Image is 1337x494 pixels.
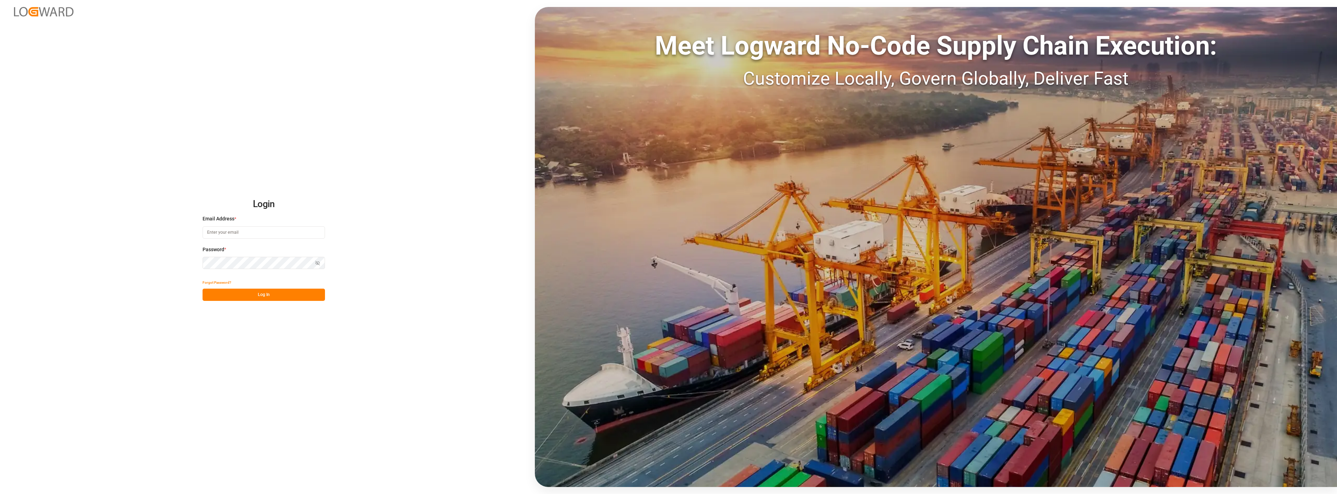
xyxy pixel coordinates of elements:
[203,289,325,301] button: Log In
[535,26,1337,65] div: Meet Logward No-Code Supply Chain Execution:
[14,7,73,16] img: Logward_new_orange.png
[203,193,325,216] h2: Login
[203,276,231,289] button: Forgot Password?
[203,246,224,253] span: Password
[535,65,1337,92] div: Customize Locally, Govern Globally, Deliver Fast
[203,226,325,239] input: Enter your email
[203,215,234,223] span: Email Address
